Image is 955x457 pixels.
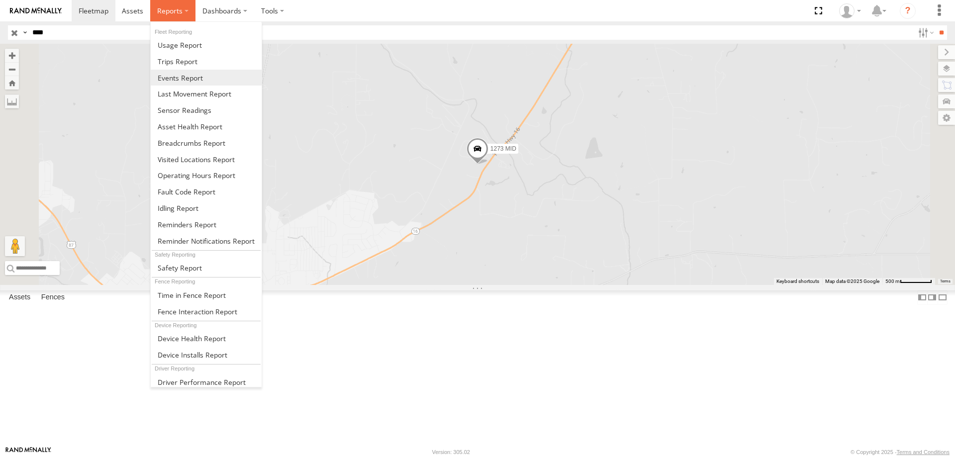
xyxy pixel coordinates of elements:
a: Full Events Report [151,70,262,86]
a: Asset Health Report [151,118,262,135]
label: Hide Summary Table [938,290,948,305]
button: Keyboard shortcuts [776,278,819,285]
a: Breadcrumbs Report [151,135,262,151]
a: Service Reminder Notifications Report [151,233,262,249]
a: Safety Report [151,260,262,276]
a: Device Health Report [151,330,262,347]
div: Version: 305.02 [432,449,470,455]
a: Time in Fences Report [151,287,262,303]
label: Measure [5,94,19,108]
a: Terms [940,279,951,283]
label: Dock Summary Table to the Right [927,290,937,305]
a: Driver Performance Report [151,374,262,390]
button: Drag Pegman onto the map to open Street View [5,236,25,256]
label: Fences [36,290,70,304]
a: Fence Interaction Report [151,303,262,320]
a: Sensor Readings [151,102,262,118]
label: Map Settings [938,111,955,125]
div: © Copyright 2025 - [851,449,950,455]
a: Last Movement Report [151,86,262,102]
label: Assets [4,290,35,304]
a: Device Installs Report [151,347,262,363]
a: Visit our Website [5,447,51,457]
span: 500 m [885,278,900,284]
a: Idling Report [151,200,262,216]
label: Search Filter Options [914,25,936,40]
a: Terms and Conditions [897,449,950,455]
button: Zoom out [5,62,19,76]
button: Zoom Home [5,76,19,90]
span: Map data ©2025 Google [825,278,879,284]
span: 1273 MID [490,145,516,152]
label: Dock Summary Table to the Left [917,290,927,305]
a: Fault Code Report [151,183,262,200]
i: ? [900,3,916,19]
a: Usage Report [151,37,262,53]
a: Reminders Report [151,216,262,233]
img: rand-logo.svg [10,7,62,14]
a: Visited Locations Report [151,151,262,168]
button: Map Scale: 500 m per 61 pixels [882,278,935,285]
label: Search Query [21,25,29,40]
div: Randy Yohe [836,3,864,18]
button: Zoom in [5,49,19,62]
a: Asset Operating Hours Report [151,167,262,183]
a: Trips Report [151,53,262,70]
